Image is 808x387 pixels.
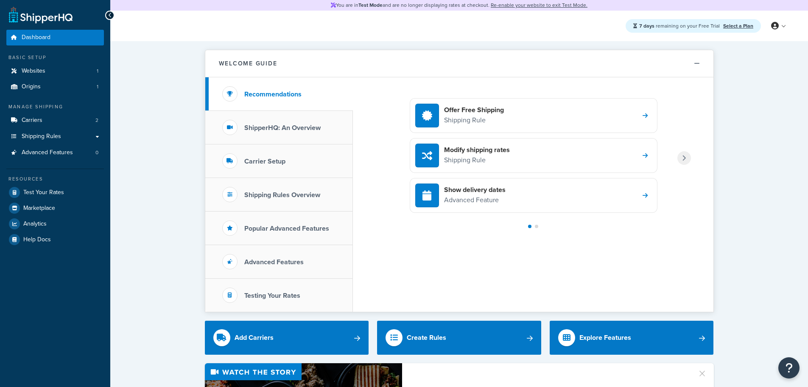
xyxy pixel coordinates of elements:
[6,79,104,95] a: Origins1
[22,68,45,75] span: Websites
[444,185,506,195] h4: Show delivery dates
[244,124,321,132] h3: ShipperHQ: An Overview
[6,63,104,79] a: Websites1
[6,30,104,45] a: Dashboard
[23,220,47,228] span: Analytics
[23,236,51,243] span: Help Docs
[244,191,320,199] h3: Shipping Rules Overview
[550,321,714,355] a: Explore Features
[723,22,753,30] a: Select a Plan
[6,103,104,110] div: Manage Shipping
[579,332,631,344] div: Explore Features
[444,195,506,206] p: Advanced Feature
[97,68,98,75] span: 1
[6,145,104,161] li: Advanced Features
[22,117,42,124] span: Carriers
[6,216,104,232] a: Analytics
[235,332,274,344] div: Add Carriers
[22,34,50,41] span: Dashboard
[23,205,55,212] span: Marketplace
[6,201,104,216] a: Marketplace
[95,117,98,124] span: 2
[205,321,369,355] a: Add Carriers
[639,22,654,30] strong: 7 days
[6,113,104,128] a: Carriers2
[244,90,302,98] h3: Recommendations
[23,189,64,196] span: Test Your Rates
[22,83,41,90] span: Origins
[6,79,104,95] li: Origins
[444,155,510,166] p: Shipping Rule
[22,149,73,156] span: Advanced Features
[205,50,713,77] button: Welcome Guide
[444,145,510,155] h4: Modify shipping rates
[6,113,104,128] li: Carriers
[444,105,504,115] h4: Offer Free Shipping
[6,185,104,200] a: Test Your Rates
[778,357,800,379] button: Open Resource Center
[95,149,98,156] span: 0
[22,133,61,140] span: Shipping Rules
[491,1,587,9] a: Re-enable your website to exit Test Mode.
[358,1,383,9] strong: Test Mode
[6,145,104,161] a: Advanced Features0
[244,258,304,266] h3: Advanced Features
[97,83,98,90] span: 1
[6,54,104,61] div: Basic Setup
[407,332,446,344] div: Create Rules
[6,129,104,144] a: Shipping Rules
[219,60,277,67] h2: Welcome Guide
[444,115,504,126] p: Shipping Rule
[244,158,285,165] h3: Carrier Setup
[6,175,104,183] div: Resources
[6,232,104,247] a: Help Docs
[244,225,329,232] h3: Popular Advanced Features
[639,22,721,30] span: remaining on your Free Trial
[244,292,300,299] h3: Testing Your Rates
[377,321,541,355] a: Create Rules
